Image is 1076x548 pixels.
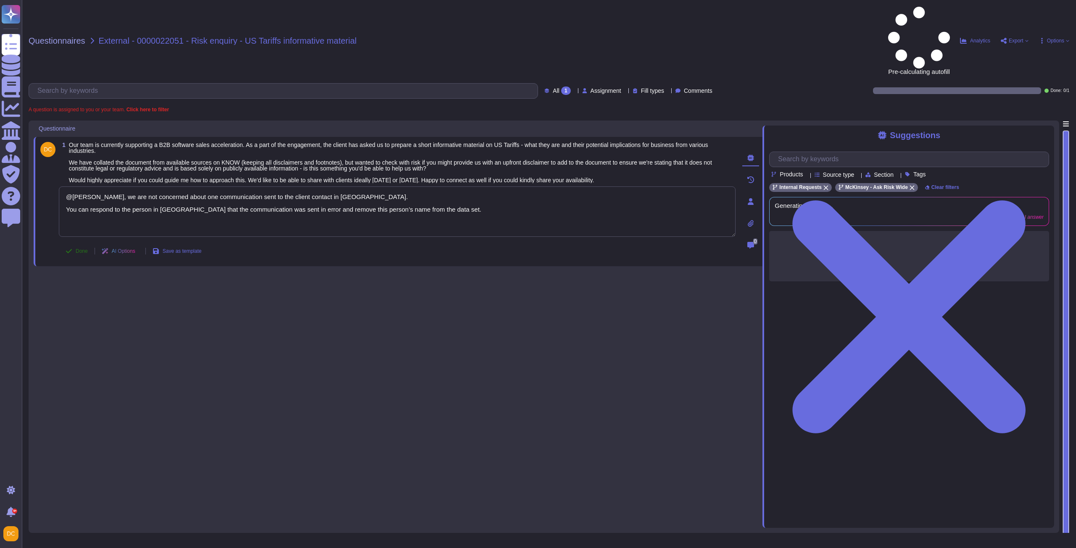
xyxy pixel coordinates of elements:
b: Click here to filter [125,107,169,113]
span: Fill types [641,88,664,94]
span: AI Options [112,249,135,254]
div: 1 [561,87,571,95]
span: Pre-calculating autofill [888,7,950,75]
span: Analytics [970,38,990,43]
button: user [2,524,24,543]
span: A question is assigned to you or your team. [29,107,169,112]
span: Assignment [591,88,621,94]
span: Questionnaires [29,37,85,45]
textarea: @[PERSON_NAME], we are not concerned about one communication sent to the client contact in [GEOGR... [59,186,736,237]
button: Save as template [146,243,208,260]
div: 9+ [12,509,17,514]
span: 1 [59,142,66,148]
span: Our team is currently supporting a B2B software sales acceleration. As a part of the engagement, ... [69,142,712,184]
input: Search by keywords [33,84,538,98]
span: All [553,88,559,94]
span: Questionnaire [39,126,75,131]
span: 0 [753,239,758,244]
input: Search by keywords [774,152,1049,167]
span: Done: [1050,89,1062,93]
button: Done [59,243,95,260]
img: user [3,526,18,541]
span: External - 0000022051 - Risk enquiry - US Tariffs informative material [99,37,357,45]
span: Options [1047,38,1064,43]
span: 0 / 1 [1063,89,1069,93]
span: Done [76,249,88,254]
span: Comments [684,88,712,94]
span: Save as template [163,249,202,254]
button: Analytics [960,37,990,44]
span: Export [1009,38,1023,43]
img: user [40,142,55,157]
